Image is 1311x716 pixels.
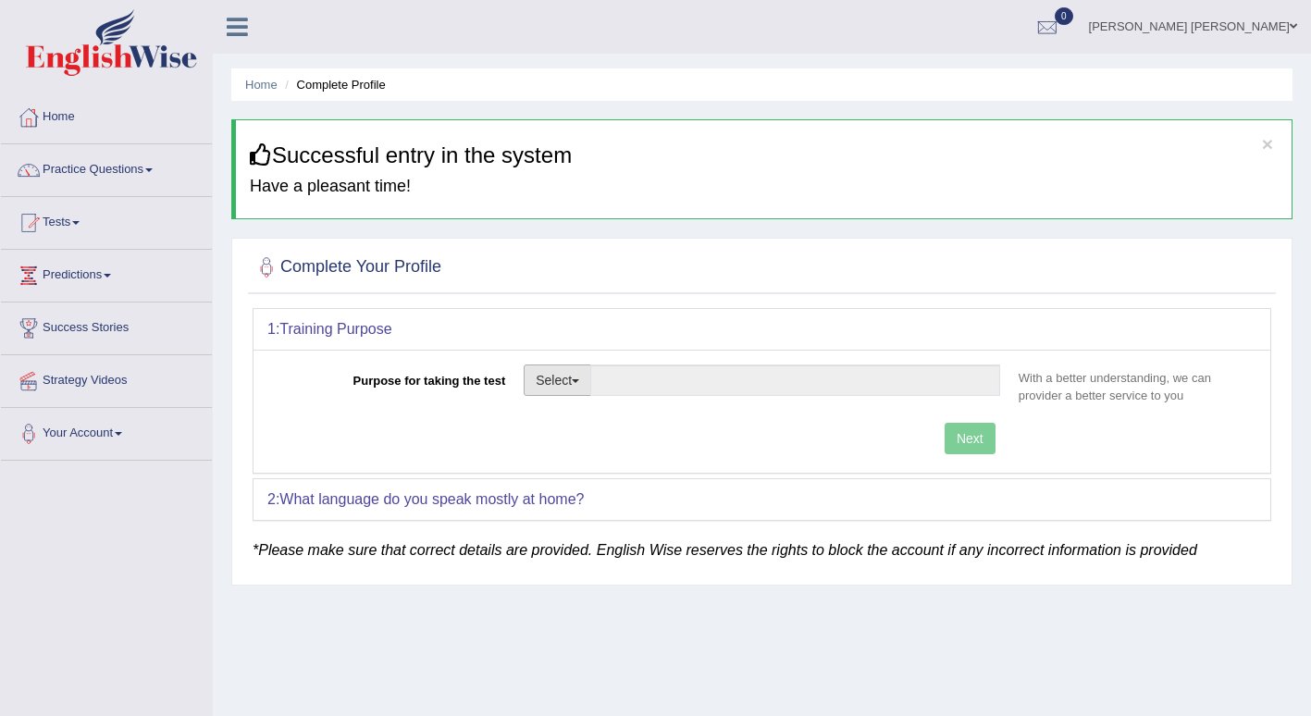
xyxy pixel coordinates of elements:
a: Predictions [1,250,212,296]
label: Purpose for taking the test [267,364,514,389]
p: With a better understanding, we can provider a better service to you [1009,369,1256,404]
li: Complete Profile [280,76,385,93]
span: 0 [1055,7,1073,25]
a: Tests [1,197,212,243]
a: Strategy Videos [1,355,212,401]
h4: Have a pleasant time! [250,178,1278,196]
a: Your Account [1,408,212,454]
b: What language do you speak mostly at home? [279,491,584,507]
a: Practice Questions [1,144,212,191]
a: Home [1,92,212,138]
em: *Please make sure that correct details are provided. English Wise reserves the rights to block th... [253,542,1197,558]
a: Success Stories [1,302,212,349]
div: 2: [254,479,1270,520]
button: × [1262,134,1273,154]
a: Home [245,78,278,92]
b: Training Purpose [279,321,391,337]
button: Select [524,364,591,396]
h2: Complete Your Profile [253,253,441,281]
div: 1: [254,309,1270,350]
h3: Successful entry in the system [250,143,1278,167]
